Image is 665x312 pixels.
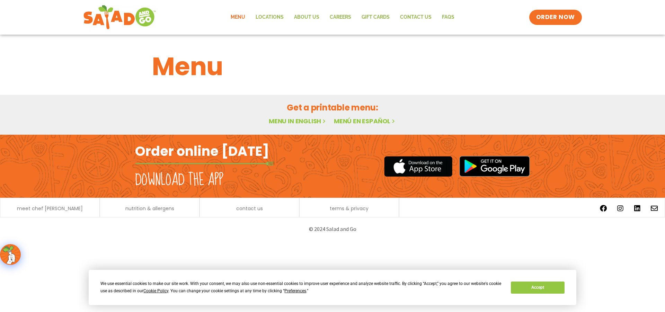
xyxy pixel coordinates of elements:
[289,9,325,25] a: About Us
[325,9,356,25] a: Careers
[269,117,327,125] a: Menu in English
[135,162,274,166] img: fork
[83,3,156,31] img: new-SAG-logo-768×292
[536,13,575,21] span: ORDER NOW
[152,101,513,114] h2: Get a printable menu:
[225,9,250,25] a: Menu
[135,143,269,160] h2: Order online [DATE]
[143,288,168,293] span: Cookie Policy
[330,206,369,211] a: terms & privacy
[225,9,460,25] nav: Menu
[250,9,289,25] a: Locations
[529,10,582,25] a: ORDER NOW
[284,288,306,293] span: Preferences
[17,206,83,211] a: meet chef [PERSON_NAME]
[236,206,263,211] a: contact us
[100,280,503,295] div: We use essential cookies to make our site work. With your consent, we may also use non-essential ...
[395,9,437,25] a: Contact Us
[1,245,20,264] img: wpChatIcon
[139,224,526,234] p: © 2024 Salad and Go
[334,117,396,125] a: Menú en español
[135,170,223,190] h2: Download the app
[437,9,460,25] a: FAQs
[356,9,395,25] a: GIFT CARDS
[384,155,452,178] img: appstore
[89,270,576,305] div: Cookie Consent Prompt
[152,48,513,85] h1: Menu
[511,282,564,294] button: Accept
[459,156,530,177] img: google_play
[125,206,174,211] a: nutrition & allergens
